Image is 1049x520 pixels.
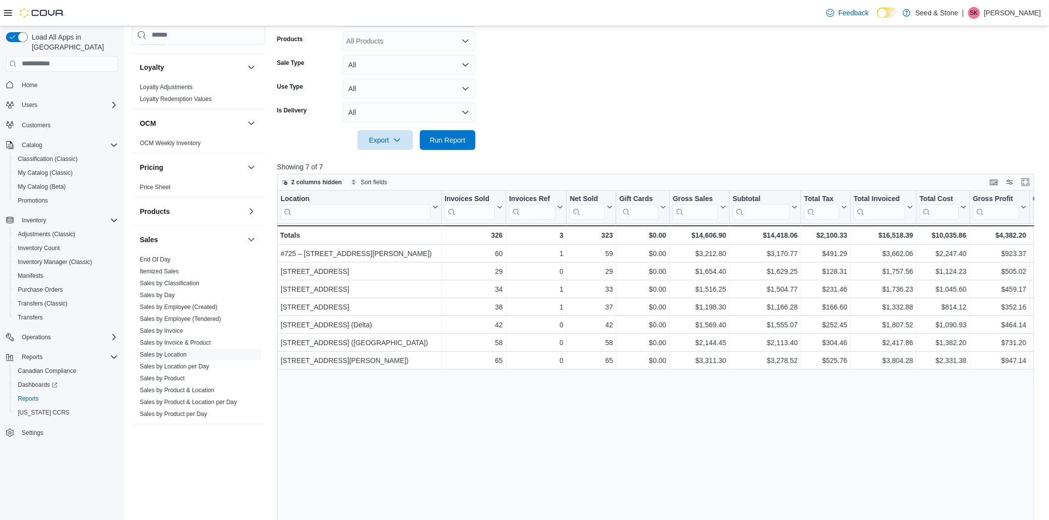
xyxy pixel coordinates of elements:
div: [STREET_ADDRESS] [281,301,438,313]
span: Feedback [838,8,869,18]
div: $252.45 [804,319,847,331]
div: $1,198.30 [673,301,726,313]
button: Pricing [140,162,243,172]
span: Home [18,79,118,91]
a: Itemized Sales [140,267,179,274]
div: Sales [132,253,265,423]
div: Total Cost [920,194,958,204]
div: $0.00 [619,283,666,295]
div: Totals [280,229,438,241]
div: $352.16 [973,301,1027,313]
button: Taxes [245,432,257,444]
span: Adjustments (Classic) [18,230,75,238]
button: All [343,79,475,99]
a: Dashboards [10,378,122,392]
span: Inventory [18,214,118,226]
div: $3,170.77 [733,248,798,260]
span: Promotions [14,195,118,207]
a: Sales by Classification [140,279,199,286]
div: 1 [509,301,563,313]
div: $14,418.06 [733,229,798,241]
button: Settings [2,425,122,440]
span: Sales by Product [140,374,185,382]
button: Customers [2,118,122,132]
a: Loyalty Redemption Values [140,95,212,102]
button: Keyboard shortcuts [988,176,1000,188]
span: Catalog [22,141,42,149]
a: Sales by Location [140,351,187,358]
div: $1,504.77 [733,283,798,295]
a: Sales by Employee (Created) [140,303,218,310]
div: $0.00 [619,319,666,331]
span: Transfers (Classic) [14,298,118,310]
span: 2 columns hidden [291,178,342,186]
a: Transfers (Classic) [14,298,71,310]
div: Total Invoiced [854,194,905,204]
h3: Taxes [140,433,159,443]
span: Sales by Employee (Tendered) [140,314,221,322]
button: Products [140,206,243,216]
div: $525.76 [804,355,847,366]
div: $304.46 [804,337,847,349]
div: 326 [445,229,503,241]
button: All [343,103,475,122]
div: $1,382.20 [920,337,966,349]
div: 38 [445,301,503,313]
button: Enter fullscreen [1020,176,1032,188]
button: Classification (Classic) [10,152,122,166]
a: Inventory Manager (Classic) [14,256,96,268]
h3: Sales [140,234,158,244]
a: Transfers [14,312,47,323]
button: Invoices Ref [509,194,563,219]
a: Home [18,79,42,91]
div: 29 [570,265,613,277]
div: 1 [509,248,563,260]
a: Canadian Compliance [14,365,80,377]
div: Subtotal [733,194,790,219]
a: Promotions [14,195,52,207]
div: OCM [132,137,265,153]
span: My Catalog (Beta) [18,183,66,191]
span: Settings [18,426,118,439]
button: Products [245,205,257,217]
a: Classification (Classic) [14,153,82,165]
a: Sales by Invoice & Product [140,339,211,346]
button: Inventory Manager (Classic) [10,255,122,269]
div: $1,166.28 [733,301,798,313]
div: $3,212.80 [673,248,726,260]
span: Users [22,101,37,109]
span: Canadian Compliance [18,367,76,375]
h3: OCM [140,118,156,128]
span: Sales by Day [140,291,175,299]
span: Transfers (Classic) [18,300,67,308]
div: $1,736.23 [854,283,913,295]
button: Total Cost [920,194,966,219]
div: $2,100.33 [804,229,847,241]
div: Location [281,194,430,219]
span: Canadian Compliance [14,365,118,377]
label: Sale Type [277,59,304,67]
div: $4,382.20 [973,229,1026,241]
div: Pricing [132,181,265,197]
button: 2 columns hidden [278,176,346,188]
div: $2,331.38 [920,355,966,366]
div: Loyalty [132,81,265,108]
button: Users [2,98,122,112]
button: Reports [10,392,122,406]
div: $2,247.40 [920,248,966,260]
a: Inventory Count [14,242,64,254]
button: Gross Sales [673,194,726,219]
span: Purchase Orders [18,286,63,294]
div: 1 [509,283,563,295]
div: $231.46 [804,283,847,295]
div: $731.20 [973,337,1027,349]
div: [STREET_ADDRESS] (Delta) [281,319,438,331]
div: Total Tax [804,194,839,219]
button: Operations [2,330,122,344]
span: Inventory Count [18,244,60,252]
span: Sales by Location [140,350,187,358]
label: Products [277,35,303,43]
span: End Of Day [140,255,171,263]
span: Settings [22,429,43,437]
